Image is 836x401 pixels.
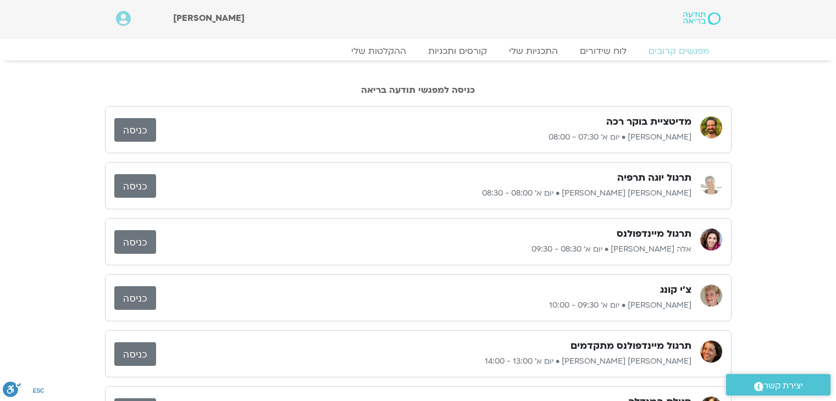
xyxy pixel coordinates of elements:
[700,285,722,307] img: חני שלם
[156,299,691,312] p: [PERSON_NAME] • יום א׳ 09:30 - 10:00
[617,171,691,185] h3: תרגול יוגה תרפיה
[156,355,691,368] p: [PERSON_NAME] [PERSON_NAME] • יום א׳ 13:00 - 14:00
[114,174,156,198] a: כניסה
[617,227,691,241] h3: תרגול מיינדפולנס
[700,172,722,194] img: סיגל כהן
[700,116,722,138] img: שגב הורוביץ
[340,46,417,57] a: ההקלטות שלי
[114,118,156,142] a: כניסה
[700,341,722,363] img: סיגל בירן אבוחצירה
[156,243,691,256] p: אלה [PERSON_NAME] • יום א׳ 08:30 - 09:30
[763,378,803,393] span: יצירת קשר
[417,46,498,57] a: קורסים ותכניות
[498,46,569,57] a: התכניות שלי
[606,115,691,129] h3: מדיטציית בוקר רכה
[156,131,691,144] p: [PERSON_NAME] • יום א׳ 07:30 - 08:00
[114,230,156,254] a: כניסה
[105,85,732,95] h2: כניסה למפגשי תודעה בריאה
[571,339,691,353] h3: תרגול מיינדפולנס מתקדמים
[569,46,638,57] a: לוח שידורים
[156,187,691,200] p: [PERSON_NAME] [PERSON_NAME] • יום א׳ 08:00 - 08:30
[114,286,156,310] a: כניסה
[726,374,831,396] a: יצירת קשר
[114,342,156,366] a: כניסה
[173,12,245,24] span: [PERSON_NAME]
[700,229,722,250] img: אלה טולנאי
[638,46,721,57] a: מפגשים קרובים
[116,46,721,57] nav: Menu
[660,283,691,297] h3: צ'י קונג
